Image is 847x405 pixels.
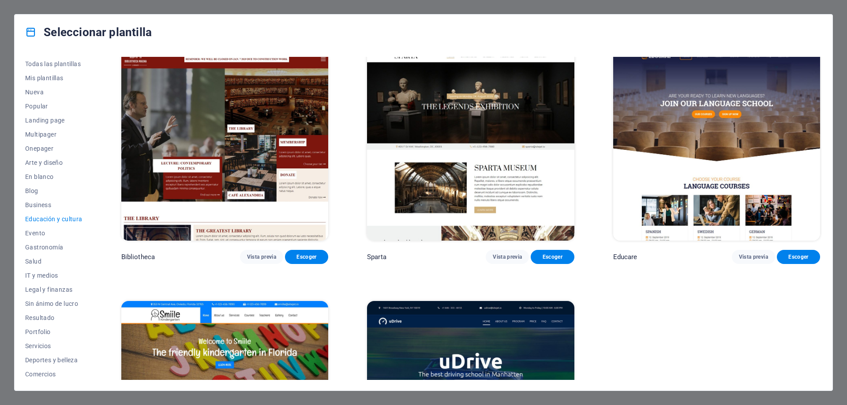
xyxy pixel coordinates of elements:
[25,212,82,226] button: Educación y cultura
[613,253,637,261] p: Educare
[25,117,82,124] span: Landing page
[25,297,82,311] button: Sin ánimo de lucro
[25,328,82,335] span: Portfolio
[25,170,82,184] button: En blanco
[25,99,82,113] button: Popular
[25,342,82,349] span: Servicios
[25,103,82,110] span: Popular
[25,286,82,293] span: Legal y finanzas
[25,89,82,96] span: Nueva
[784,253,813,260] span: Escoger
[292,253,321,260] span: Escoger
[25,371,82,378] span: Comercios
[25,57,82,71] button: Todas las plantillas
[25,357,82,364] span: Deportes y belleza
[285,250,328,264] button: Escoger
[538,253,567,260] span: Escoger
[240,250,283,264] button: Vista previa
[25,71,82,85] button: Mis plantillas
[777,250,820,264] button: Escoger
[25,131,82,138] span: Multipager
[25,244,82,251] span: Gastronomía
[25,339,82,353] button: Servicios
[25,314,82,321] span: Resultado
[367,253,386,261] p: Sparta
[25,367,82,381] button: Comercios
[25,282,82,297] button: Legal y finanzas
[25,226,82,240] button: Evento
[25,187,82,194] span: Blog
[25,230,82,237] span: Evento
[25,74,82,82] span: Mis plantillas
[367,50,574,241] img: Sparta
[25,353,82,367] button: Deportes y belleza
[739,253,768,260] span: Vista previa
[25,311,82,325] button: Resultado
[25,216,82,223] span: Educación y cultura
[25,240,82,254] button: Gastronomía
[25,258,82,265] span: Salud
[732,250,775,264] button: Vista previa
[25,173,82,180] span: En blanco
[25,184,82,198] button: Blog
[25,300,82,307] span: Sin ánimo de lucro
[25,201,82,208] span: Business
[25,25,152,39] h4: Seleccionar plantilla
[25,268,82,282] button: IT y medios
[25,272,82,279] span: IT y medios
[25,159,82,166] span: Arte y diseño
[25,325,82,339] button: Portfolio
[25,113,82,127] button: Landing page
[25,85,82,99] button: Nueva
[25,127,82,141] button: Multipager
[25,141,82,156] button: Onepager
[25,198,82,212] button: Business
[25,145,82,152] span: Onepager
[531,250,574,264] button: Escoger
[121,253,155,261] p: Bibliotheca
[493,253,522,260] span: Vista previa
[247,253,276,260] span: Vista previa
[121,50,328,241] img: Bibliotheca
[25,156,82,170] button: Arte y diseño
[25,60,82,67] span: Todas las plantillas
[25,254,82,268] button: Salud
[613,50,820,241] img: Educare
[486,250,529,264] button: Vista previa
